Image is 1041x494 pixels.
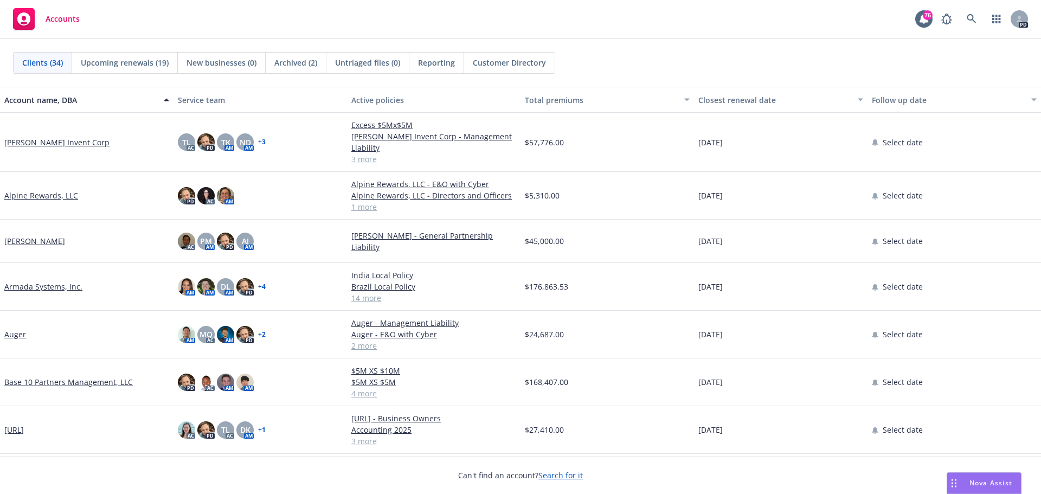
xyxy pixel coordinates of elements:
[351,340,516,351] a: 2 more
[242,235,249,247] span: AJ
[351,201,516,213] a: 1 more
[969,478,1012,487] span: Nova Assist
[525,281,568,292] span: $176,863.53
[258,139,266,145] a: + 3
[883,137,923,148] span: Select date
[22,57,63,68] span: Clients (34)
[4,376,133,388] a: Base 10 Partners Management, LLC
[240,137,251,148] span: ND
[883,376,923,388] span: Select date
[178,187,195,204] img: photo
[351,292,516,304] a: 14 more
[9,4,84,34] a: Accounts
[81,57,169,68] span: Upcoming renewals (19)
[351,424,516,435] a: Accounting 2025
[197,133,215,151] img: photo
[351,413,516,424] a: [URL] - Business Owners
[883,281,923,292] span: Select date
[698,190,723,201] span: [DATE]
[236,326,254,343] img: photo
[46,15,80,23] span: Accounts
[883,329,923,340] span: Select date
[698,137,723,148] span: [DATE]
[351,329,516,340] a: Auger - E&O with Cyber
[698,424,723,435] span: [DATE]
[698,94,851,106] div: Closest renewal date
[883,235,923,247] span: Select date
[4,190,78,201] a: Alpine Rewards, LLC
[200,329,213,340] span: MQ
[4,137,110,148] a: [PERSON_NAME] Invent Corp
[236,278,254,296] img: photo
[351,435,516,447] a: 3 more
[197,278,215,296] img: photo
[4,281,82,292] a: Armada Systems, Inc.
[178,278,195,296] img: photo
[458,470,583,481] span: Can't find an account?
[182,137,191,148] span: TL
[258,427,266,433] a: + 1
[525,137,564,148] span: $57,776.00
[947,472,1021,494] button: Nova Assist
[351,281,516,292] a: Brazil Local Policy
[351,365,516,376] a: $5M XS $10M
[418,57,455,68] span: Reporting
[347,87,520,113] button: Active policies
[698,235,723,247] span: [DATE]
[178,421,195,439] img: photo
[217,187,234,204] img: photo
[4,329,26,340] a: Auger
[525,376,568,388] span: $168,407.00
[173,87,347,113] button: Service team
[240,424,250,435] span: DK
[351,376,516,388] a: $5M XS $5M
[525,235,564,247] span: $45,000.00
[236,374,254,391] img: photo
[217,326,234,343] img: photo
[4,94,157,106] div: Account name, DBA
[4,424,24,435] a: [URL]
[698,329,723,340] span: [DATE]
[221,424,230,435] span: TL
[698,376,723,388] span: [DATE]
[868,87,1041,113] button: Follow up date
[197,187,215,204] img: photo
[200,235,212,247] span: PM
[986,8,1007,30] a: Switch app
[525,424,564,435] span: $27,410.00
[221,137,230,148] span: TK
[335,57,400,68] span: Untriaged files (0)
[351,388,516,399] a: 4 more
[178,94,343,106] div: Service team
[258,284,266,290] a: + 4
[187,57,256,68] span: New businesses (0)
[525,94,678,106] div: Total premiums
[883,424,923,435] span: Select date
[872,94,1025,106] div: Follow up date
[274,57,317,68] span: Archived (2)
[351,119,516,131] a: Excess $5Mx$5M
[351,131,516,153] a: [PERSON_NAME] Invent Corp - Management Liability
[197,374,215,391] img: photo
[525,329,564,340] span: $24,687.00
[351,94,516,106] div: Active policies
[178,326,195,343] img: photo
[947,473,961,493] div: Drag to move
[351,153,516,165] a: 3 more
[217,374,234,391] img: photo
[178,233,195,250] img: photo
[936,8,958,30] a: Report a Bug
[961,8,982,30] a: Search
[525,190,560,201] span: $5,310.00
[258,331,266,338] a: + 2
[217,233,234,250] img: photo
[473,57,546,68] span: Customer Directory
[221,281,230,292] span: DL
[351,178,516,190] a: Alpine Rewards, LLC - E&O with Cyber
[538,470,583,480] a: Search for it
